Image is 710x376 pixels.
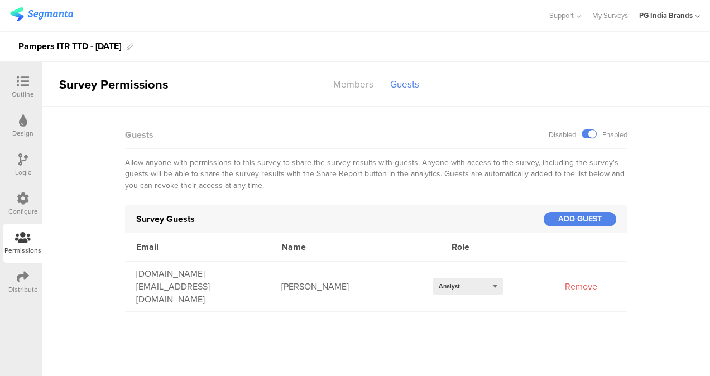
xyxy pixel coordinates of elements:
div: [PERSON_NAME] [270,280,422,293]
div: Survey Guests [136,213,544,225]
div: Guests [125,128,153,141]
div: Name [270,240,440,253]
div: Configure [8,206,38,216]
div: Enabled [602,129,627,140]
span: Analyst [439,282,460,291]
div: PG India Brands [639,10,693,21]
div: Allow anyone with permissions to this survey to share the survey results with guests. Anyone with... [125,149,627,200]
div: Members [325,75,382,94]
div: Logic [15,167,31,177]
div: Pampers ITR TTD - [DATE] [18,37,121,55]
div: Permissions [4,245,41,256]
div: Distribute [8,285,38,295]
div: ADD GUEST [544,212,616,226]
div: Survey Permissions [42,75,171,94]
div: Role [440,240,572,253]
div: Outline [12,89,34,99]
div: Email [125,240,270,253]
div: sinha.ss@pg.com [125,267,270,306]
div: Remove [553,280,609,293]
div: Guests [382,75,428,94]
div: Disabled [549,129,576,140]
span: Support [549,10,574,21]
img: segmanta logo [10,7,73,21]
div: Design [12,128,33,138]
